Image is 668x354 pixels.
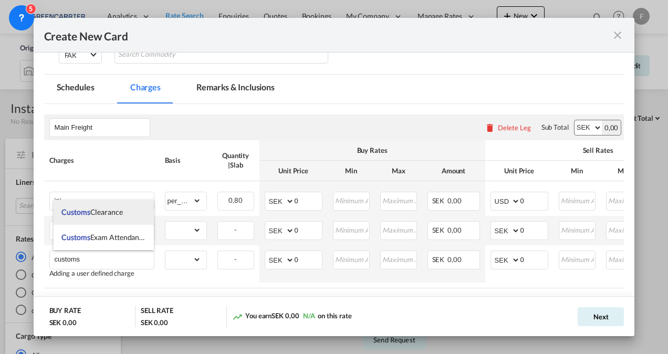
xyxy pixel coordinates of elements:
input: Maximum Amount [607,251,642,267]
span: N/A [303,311,315,320]
span: 0,00 [447,196,462,205]
span: Customs Exam Attendance Fee [61,233,159,242]
div: Adding a user defined charge [49,269,154,277]
input: Minimum Amount [560,251,595,267]
md-select: Select Cargo type: FAK [59,45,102,64]
md-tab-item: Remarks & Inclusions [184,75,287,103]
span: SEK [432,255,446,264]
input: Maximum Amount [381,192,416,208]
div: BUY RATE [49,306,81,318]
th: Unit Price [485,161,554,181]
md-tab-item: Schedules [44,75,107,103]
input: 0 [520,251,548,267]
md-input-container: Terminal Handling Charge [50,222,154,237]
input: Charge Name [55,192,154,208]
div: Buy Rates [265,145,480,155]
input: Minimum Amount [334,192,369,208]
md-pagination-wrapper: Use the left and right arrow keys to navigate between tabs [44,75,298,103]
div: SELL RATE [141,306,173,318]
span: 0,00 [447,255,462,264]
input: Maximum Amount [607,222,642,237]
div: Basis [165,155,207,165]
th: Max [601,161,648,181]
span: 0,00 [447,226,462,234]
input: Minimum Amount [560,222,595,237]
button: Delete Leg [485,123,531,132]
input: Search Commodity [118,46,214,63]
div: Charges [49,155,154,165]
input: 0 [295,222,322,237]
md-icon: icon-close fg-AAA8AD m-0 pointer [611,29,624,41]
input: Charge Name [55,251,154,267]
md-input-container: customs [50,251,154,267]
input: Minimum Amount [334,222,369,237]
input: 0 [520,192,548,208]
span: Customs Clearance [61,207,122,216]
input: Maximum Amount [607,192,642,208]
md-chips-wrap: Chips container with autocompletion. Enter the text area, type text to search, and then use the u... [114,45,329,64]
th: Amount [422,161,485,181]
div: Sub Total [541,122,569,132]
th: Unit Price [259,161,328,181]
input: Minimum Amount [334,251,369,267]
md-input-container: ipi [50,192,154,208]
div: Quantity | Slab [217,151,254,170]
div: 0,00 [602,120,621,135]
input: Maximum Amount [381,251,416,267]
span: SEK [432,196,446,205]
th: Min [328,161,375,181]
md-dialog: Create New CardPort ... [34,18,635,337]
md-icon: icon-trending-up [232,311,243,322]
span: SEK 0,00 [272,311,299,320]
input: Maximum Amount [381,222,416,237]
span: - [234,225,237,234]
md-tab-item: Charges [118,75,173,103]
input: Leg Name [55,120,150,136]
span: SEK [432,226,446,234]
button: Next [578,307,624,326]
span: Customs [61,207,90,216]
div: SEK 0,00 [49,318,77,327]
div: FAK [65,51,77,59]
md-icon: icon-delete [485,122,495,133]
span: 0,80 [228,196,243,204]
div: Create New Card [44,28,612,41]
input: 0 [295,251,322,267]
input: Minimum Amount [560,192,595,208]
input: 0 [520,222,548,237]
th: Min [554,161,601,181]
input: 0 [295,192,322,208]
th: Max [375,161,422,181]
select: per_w/m [165,192,201,209]
span: - [234,255,237,263]
div: You earn on this rate [232,311,352,322]
div: Delete Leg [498,123,531,132]
span: Customs [61,233,90,242]
div: SEK 0,00 [141,318,168,327]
